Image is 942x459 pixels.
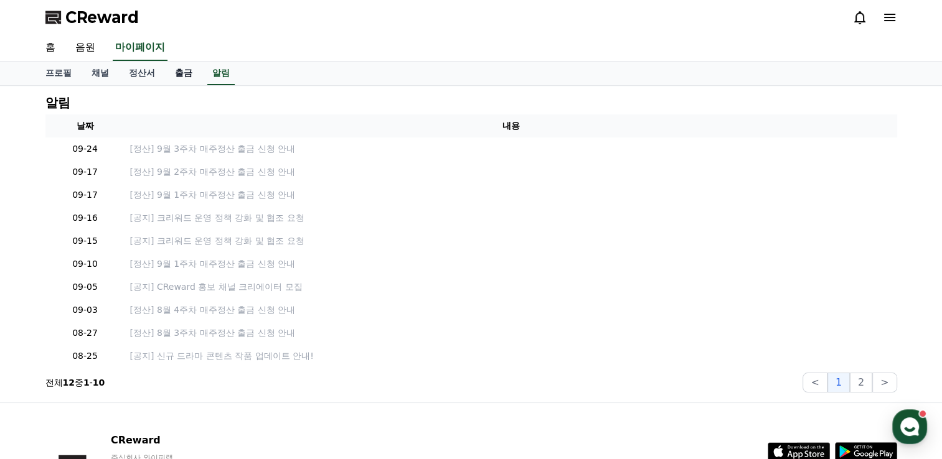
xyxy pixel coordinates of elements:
p: 09-03 [50,304,120,317]
a: 정산서 [119,62,165,85]
span: 홈 [39,374,47,384]
p: 09-24 [50,142,120,155]
a: 홈 [35,35,65,61]
p: 08-25 [50,350,120,363]
button: 1 [827,373,850,392]
a: 홈 [4,356,82,387]
p: 09-10 [50,257,120,271]
a: [정산] 9월 1주차 매주정산 출금 신청 안내 [130,188,892,202]
a: [정산] 8월 4주차 매주정산 출금 신청 안내 [130,304,892,317]
p: 전체 중 - [45,376,105,389]
button: 2 [850,373,872,392]
a: 출금 [165,62,202,85]
span: CReward [65,7,139,27]
p: 09-17 [50,165,120,178]
a: [정산] 8월 3주차 매주정산 출금 신청 안내 [130,327,892,340]
th: 날짜 [45,114,125,137]
a: [정산] 9월 3주차 매주정산 출금 신청 안내 [130,142,892,155]
a: [공지] 크리워드 운영 정책 강화 및 협조 요청 [130,211,892,225]
a: 채널 [82,62,119,85]
h4: 알림 [45,96,70,109]
strong: 10 [93,378,105,387]
p: 09-15 [50,234,120,248]
a: 설정 [161,356,239,387]
a: 프로필 [35,62,82,85]
p: CReward [111,433,263,448]
a: 알림 [207,62,235,85]
p: 09-05 [50,280,120,294]
span: 설정 [192,374,207,384]
p: 08-27 [50,327,120,340]
a: 음원 [65,35,105,61]
strong: 1 [83,378,90,387]
button: < [803,373,827,392]
a: [공지] 크리워드 운영 정책 강화 및 협조 요청 [130,234,892,248]
a: 마이페이지 [113,35,167,61]
a: [공지] CReward 홍보 채널 크리에이터 모집 [130,280,892,294]
p: 09-16 [50,211,120,225]
p: 09-17 [50,188,120,202]
a: [정산] 9월 2주차 매주정산 출금 신청 안내 [130,165,892,178]
button: > [872,373,897,392]
th: 내용 [125,114,897,137]
span: 대화 [114,375,129,385]
strong: 12 [63,378,75,387]
a: [정산] 9월 1주차 매주정산 출금 신청 안내 [130,257,892,271]
a: CReward [45,7,139,27]
a: [공지] 신규 드라마 콘텐츠 작품 업데이트 안내! [130,350,892,363]
a: 대화 [82,356,161,387]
